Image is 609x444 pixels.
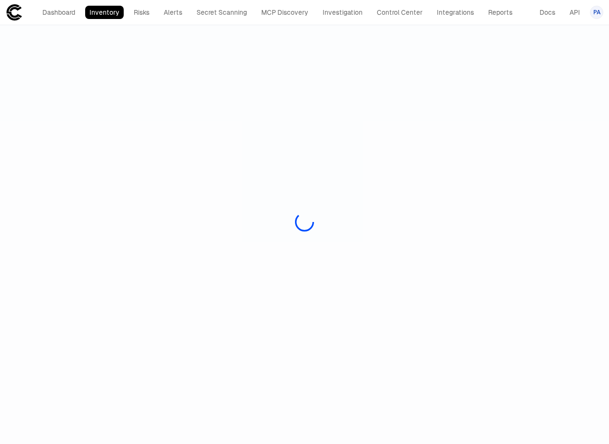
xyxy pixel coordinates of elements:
a: Investigation [318,6,367,19]
span: PA [593,9,600,16]
a: Docs [535,6,560,19]
button: PA [590,6,603,19]
a: Secret Scanning [192,6,251,19]
a: MCP Discovery [257,6,313,19]
a: Integrations [432,6,478,19]
a: Dashboard [38,6,79,19]
a: Reports [484,6,517,19]
a: Control Center [373,6,427,19]
a: Risks [129,6,154,19]
a: Inventory [85,6,124,19]
a: API [565,6,584,19]
a: Alerts [159,6,187,19]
